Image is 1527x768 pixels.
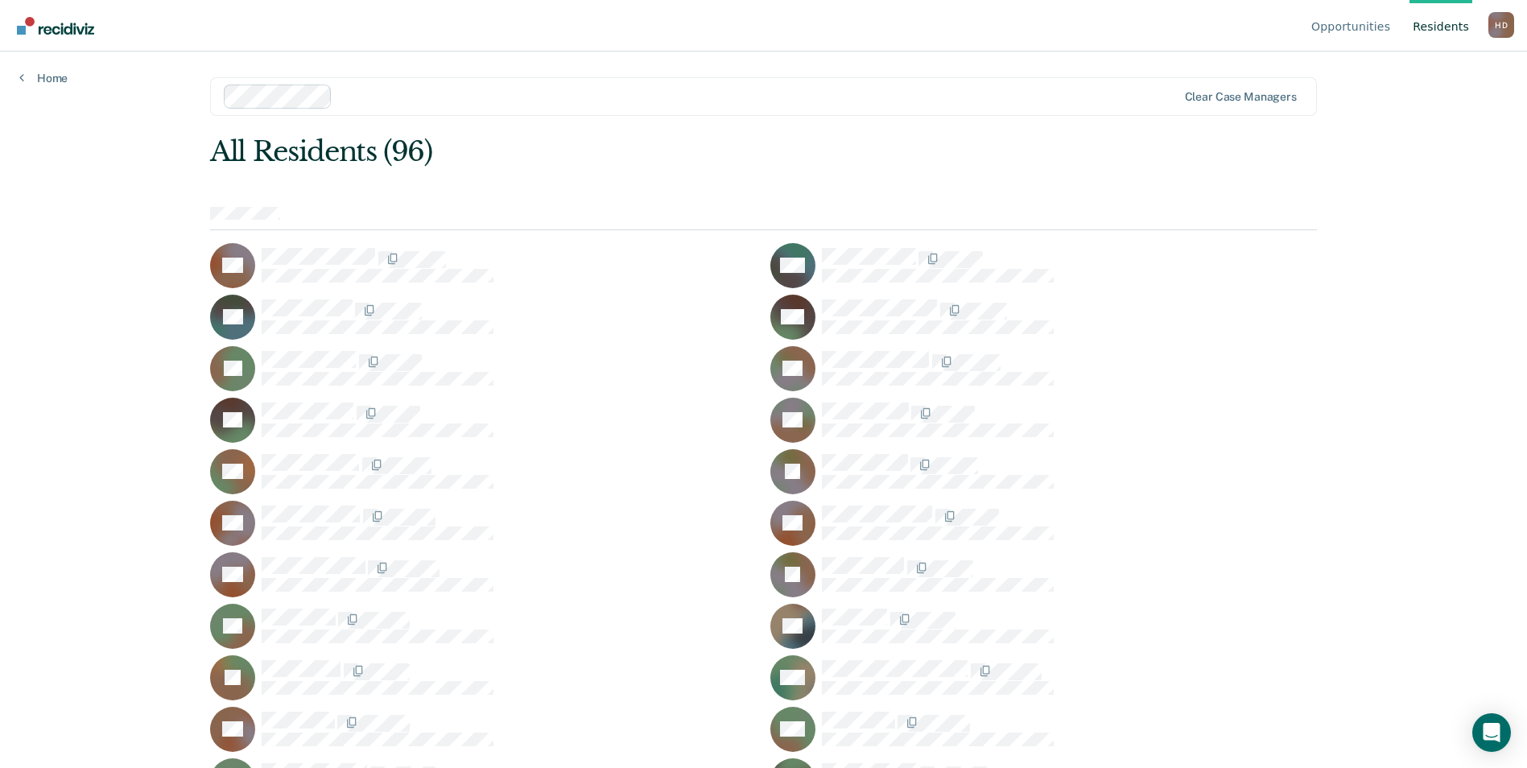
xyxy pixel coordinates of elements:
div: Open Intercom Messenger [1472,713,1511,752]
div: All Residents (96) [210,135,1096,168]
img: Recidiviz [17,17,94,35]
div: H D [1488,12,1514,38]
div: Clear case managers [1185,90,1297,104]
button: Profile dropdown button [1488,12,1514,38]
a: Home [19,71,68,85]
